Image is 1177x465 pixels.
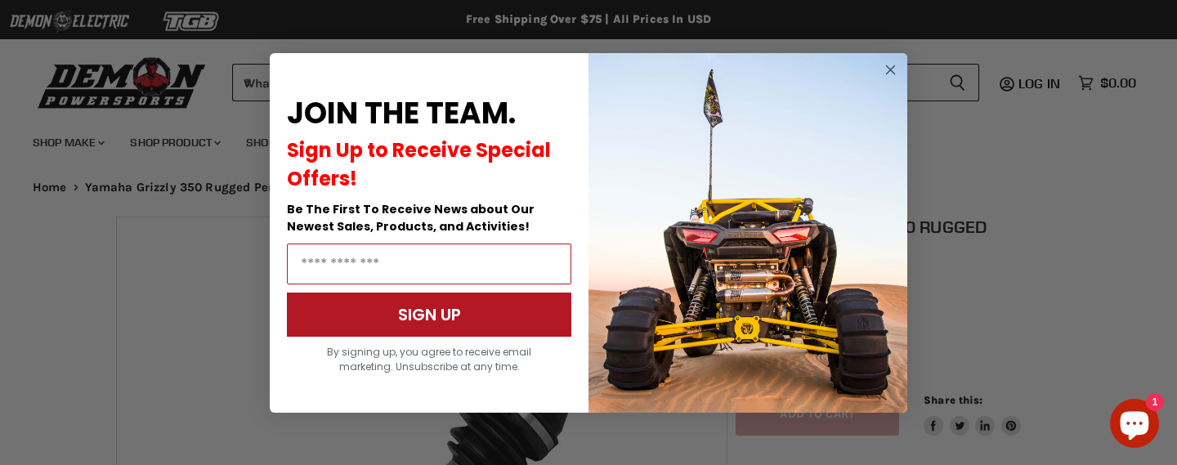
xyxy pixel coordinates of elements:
[287,136,551,192] span: Sign Up to Receive Special Offers!
[287,201,535,235] span: Be The First To Receive News about Our Newest Sales, Products, and Activities!
[287,293,571,337] button: SIGN UP
[880,60,901,80] button: Close dialog
[287,92,516,134] span: JOIN THE TEAM.
[327,345,531,373] span: By signing up, you agree to receive email marketing. Unsubscribe at any time.
[1105,399,1164,452] inbox-online-store-chat: Shopify online store chat
[287,244,571,284] input: Email Address
[588,53,907,413] img: a9095488-b6e7-41ba-879d-588abfab540b.jpeg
